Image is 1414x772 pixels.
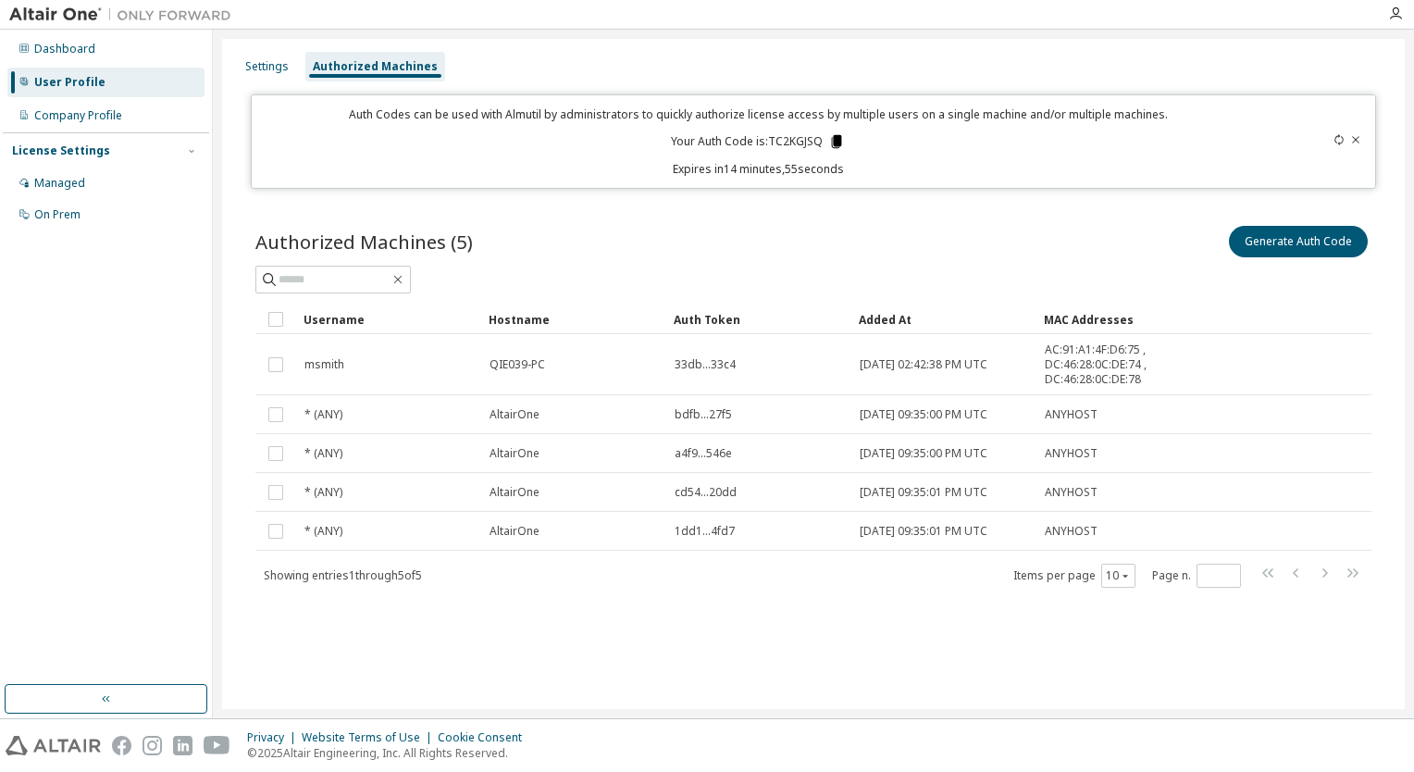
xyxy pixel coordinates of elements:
span: AC:91:A1:4F:D6:75 , DC:46:28:0C:DE:74 , DC:46:28:0C:DE:78 [1045,342,1176,387]
div: User Profile [34,75,105,90]
div: Dashboard [34,42,95,56]
span: ANYHOST [1045,524,1098,539]
div: MAC Addresses [1044,305,1177,334]
span: Page n. [1152,564,1241,588]
span: Showing entries 1 through 5 of 5 [264,567,422,583]
span: * (ANY) [304,407,342,422]
div: On Prem [34,207,81,222]
div: Hostname [489,305,659,334]
span: Authorized Machines (5) [255,229,473,255]
span: ANYHOST [1045,485,1098,500]
img: youtube.svg [204,736,230,755]
img: linkedin.svg [173,736,192,755]
span: * (ANY) [304,485,342,500]
div: Website Terms of Use [302,730,438,745]
div: Added At [859,305,1029,334]
span: Items per page [1013,564,1135,588]
div: License Settings [12,143,110,158]
span: AltairOne [490,485,540,500]
span: msmith [304,357,344,372]
span: [DATE] 09:35:00 PM UTC [860,446,987,461]
img: instagram.svg [143,736,162,755]
span: ANYHOST [1045,407,1098,422]
span: [DATE] 02:42:38 PM UTC [860,357,987,372]
button: 10 [1106,568,1131,583]
div: Settings [245,59,289,74]
span: bdfb...27f5 [675,407,732,422]
span: AltairOne [490,407,540,422]
img: facebook.svg [112,736,131,755]
span: * (ANY) [304,524,342,539]
div: Auth Token [674,305,844,334]
img: Altair One [9,6,241,24]
span: [DATE] 09:35:01 PM UTC [860,524,987,539]
span: ANYHOST [1045,446,1098,461]
span: cd54...20dd [675,485,737,500]
p: © 2025 Altair Engineering, Inc. All Rights Reserved. [247,745,533,761]
img: altair_logo.svg [6,736,101,755]
p: Auth Codes can be used with Almutil by administrators to quickly authorize license access by mult... [263,106,1254,122]
button: Generate Auth Code [1229,226,1368,257]
span: QIE039-PC [490,357,545,372]
div: Username [304,305,474,334]
span: [DATE] 09:35:00 PM UTC [860,407,987,422]
span: 33db...33c4 [675,357,736,372]
span: AltairOne [490,446,540,461]
div: Company Profile [34,108,122,123]
span: AltairOne [490,524,540,539]
div: Cookie Consent [438,730,533,745]
p: Expires in 14 minutes, 55 seconds [263,161,1254,177]
p: Your Auth Code is: TC2KGJSQ [671,133,845,150]
span: 1dd1...4fd7 [675,524,735,539]
div: Authorized Machines [313,59,438,74]
div: Privacy [247,730,302,745]
div: Managed [34,176,85,191]
span: * (ANY) [304,446,342,461]
span: a4f9...546e [675,446,732,461]
span: [DATE] 09:35:01 PM UTC [860,485,987,500]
